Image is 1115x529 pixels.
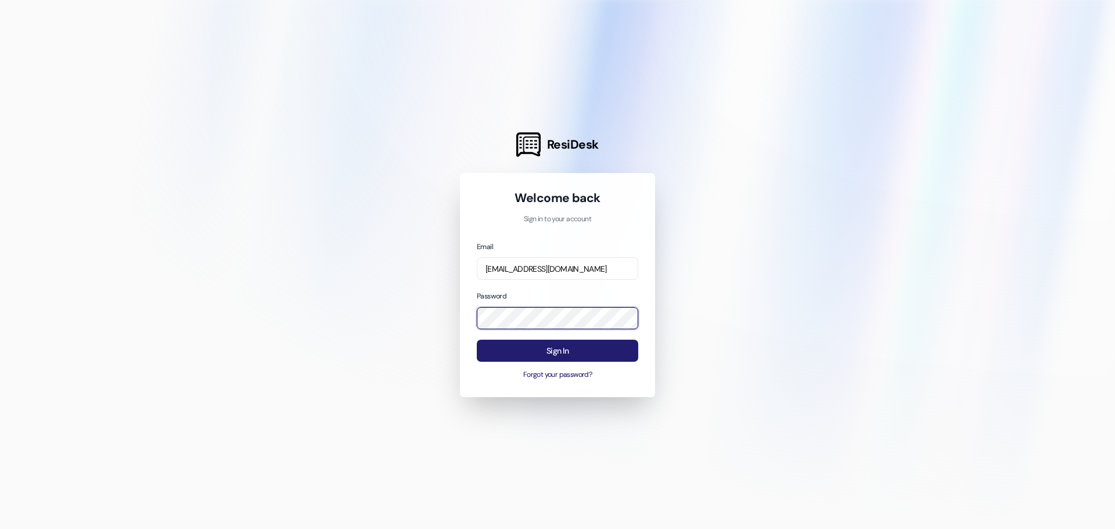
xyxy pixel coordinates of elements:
[547,136,599,153] span: ResiDesk
[477,242,493,251] label: Email
[477,340,638,362] button: Sign In
[477,257,638,280] input: name@example.com
[516,132,541,157] img: ResiDesk Logo
[477,214,638,225] p: Sign in to your account
[477,370,638,380] button: Forgot your password?
[477,190,638,206] h1: Welcome back
[477,292,506,301] label: Password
